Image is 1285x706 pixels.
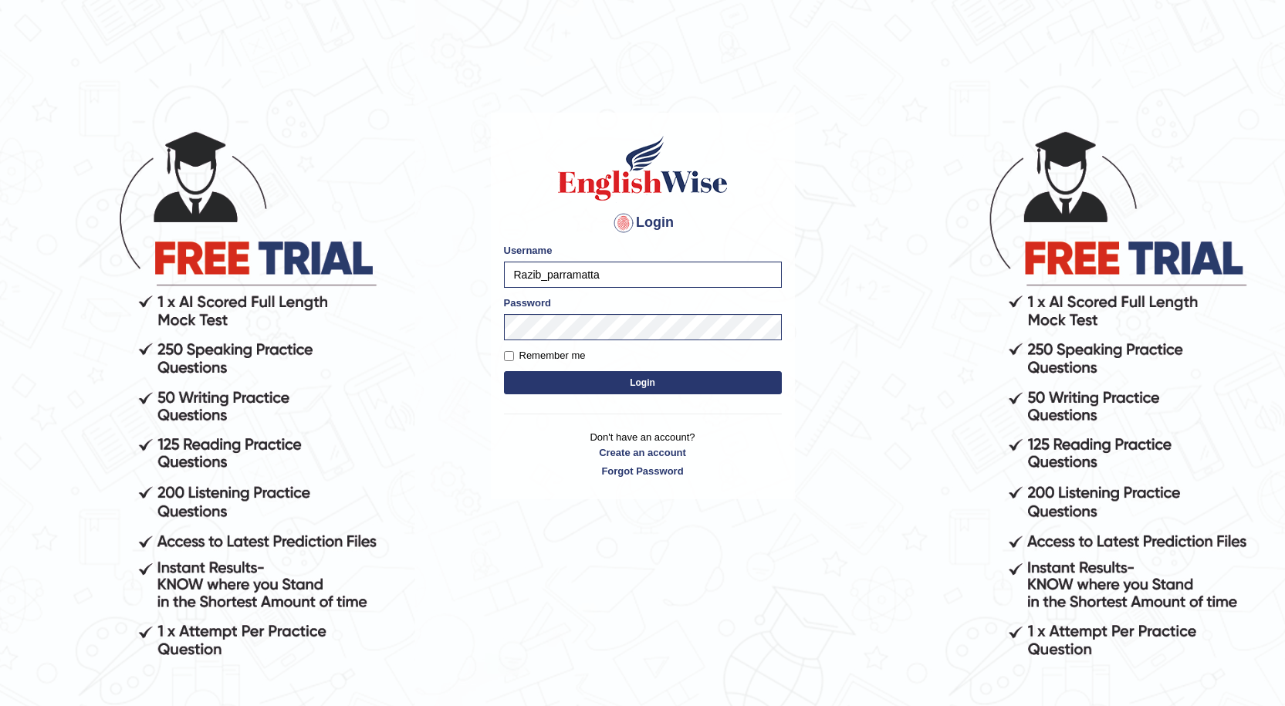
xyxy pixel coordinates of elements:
[504,296,551,310] label: Password
[504,243,553,258] label: Username
[555,133,731,203] img: Logo of English Wise sign in for intelligent practice with AI
[504,464,782,478] a: Forgot Password
[504,348,586,363] label: Remember me
[504,351,514,361] input: Remember me
[504,211,782,235] h4: Login
[504,371,782,394] button: Login
[504,445,782,460] a: Create an account
[504,430,782,478] p: Don't have an account?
